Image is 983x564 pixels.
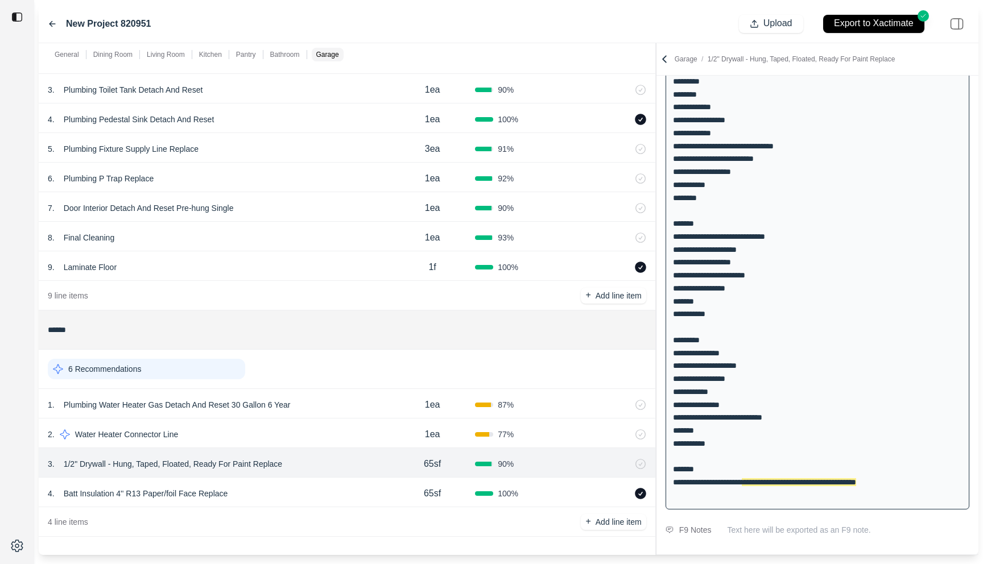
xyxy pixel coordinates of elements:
p: Door Interior Detach And Reset Pre-hung Single [59,200,238,216]
p: 1 . [48,399,55,410]
button: Upload [739,15,803,33]
div: F9 Notes [679,523,712,537]
span: 77 % [498,429,514,440]
p: 7 . [48,202,55,214]
p: + [585,289,590,302]
p: Plumbing Pedestal Sink Detach And Reset [59,111,219,127]
p: Water Heater Connector Line [71,426,183,442]
p: 1ea [425,113,440,126]
span: 90 % [498,458,514,470]
p: 5 . [48,143,55,155]
p: 1ea [425,428,440,441]
p: Plumbing Fixture Supply Line Replace [59,141,203,157]
p: 8 . [48,232,55,243]
p: Garage [316,50,339,59]
p: 3 . [48,458,55,470]
p: General [55,50,79,59]
p: Bathroom [270,50,300,59]
p: 2 . [48,429,55,440]
p: Dining Room [93,50,133,59]
p: 1ea [425,172,440,185]
span: 93 % [498,232,514,243]
p: 4 . [48,488,55,499]
p: 4 . [48,114,55,125]
span: 100 % [498,114,518,125]
img: toggle sidebar [11,11,23,23]
span: / [697,55,708,63]
img: right-panel.svg [944,11,969,36]
span: 90 % [498,202,514,214]
p: 65sf [424,487,441,500]
p: Laminate Floor [59,259,121,275]
p: 1ea [425,398,440,412]
p: Plumbing P Trap Replace [59,171,159,186]
button: +Add line item [581,288,646,304]
img: comment [666,526,674,533]
span: 87 % [498,399,514,410]
button: Export to Xactimate [823,15,924,33]
p: 1f [428,260,436,274]
button: Export to Xactimate [812,9,935,38]
p: Add line item [596,516,642,528]
p: 3ea [425,142,440,156]
span: 91 % [498,143,514,155]
span: 100 % [498,488,518,499]
p: Garage [675,55,895,64]
span: 1/2" Drywall - Hung, Taped, Floated, Ready For Paint Replace [708,55,895,63]
p: Plumbing Toilet Tank Detach And Reset [59,82,208,98]
p: 1/2" Drywall - Hung, Taped, Floated, Ready For Paint Replace [59,456,287,472]
span: 90 % [498,84,514,96]
p: Living Room [147,50,185,59]
p: Text here will be exported as an F9 note. [728,524,969,536]
label: New Project 820951 [66,17,151,31]
p: Upload [763,17,792,30]
p: 9 . [48,262,55,273]
p: Plumbing Water Heater Gas Detach And Reset 30 Gallon 6 Year [59,397,295,413]
button: +Add line item [581,514,646,530]
p: Kitchen [199,50,222,59]
p: 65sf [424,457,441,471]
p: Batt Insulation 4'' R13 Paper/foil Face Replace [59,486,233,501]
p: Export to Xactimate [834,17,914,30]
p: Pantry [236,50,256,59]
p: + [585,515,590,528]
p: 1ea [425,231,440,244]
p: 4 line items [48,516,88,528]
p: 1ea [425,201,440,215]
p: Add line item [596,290,642,301]
p: 3 . [48,84,55,96]
p: 9 line items [48,290,88,301]
p: 1ea [425,83,440,97]
p: Final Cleaning [59,230,119,246]
span: 100 % [498,262,518,273]
p: 6 . [48,173,55,184]
p: 6 Recommendations [68,363,141,375]
span: 92 % [498,173,514,184]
